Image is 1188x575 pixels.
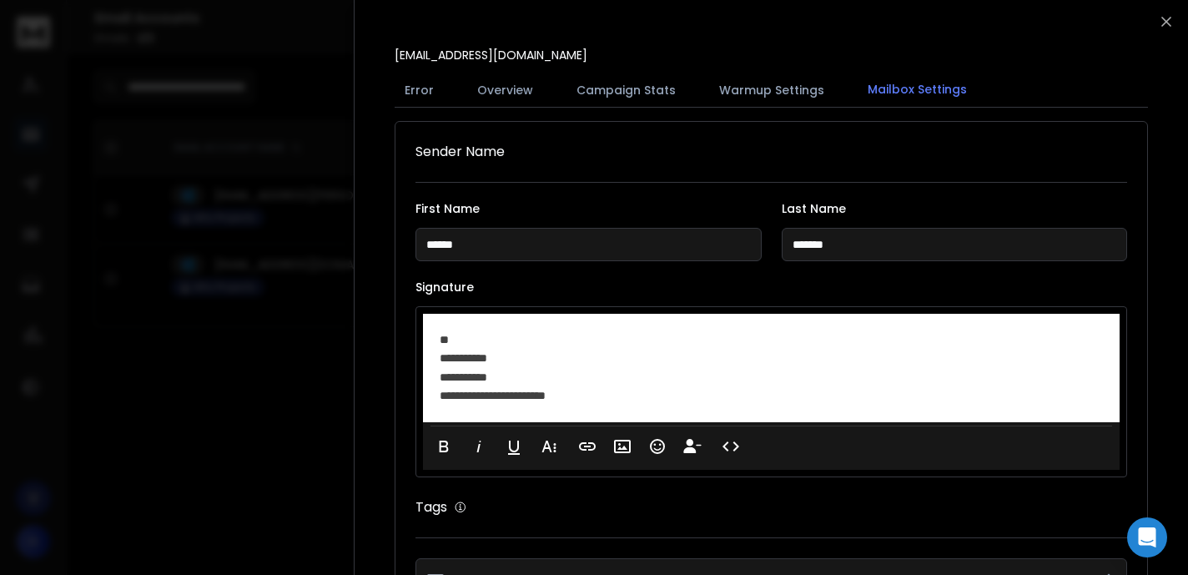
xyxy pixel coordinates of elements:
p: [EMAIL_ADDRESS][DOMAIN_NAME] [395,47,587,63]
button: Bold (⌘B) [428,430,460,463]
button: Italic (⌘I) [463,430,495,463]
button: Underline (⌘U) [498,430,530,463]
button: Insert Image (⌘P) [607,430,638,463]
label: Signature [415,281,1127,293]
button: Overview [467,72,543,108]
div: Open Intercom Messenger [1127,517,1167,557]
button: Insert Link (⌘K) [571,430,603,463]
button: Insert Unsubscribe Link [677,430,708,463]
button: Warmup Settings [709,72,834,108]
label: First Name [415,203,762,214]
button: Emoticons [642,430,673,463]
button: Code View [715,430,747,463]
label: Last Name [782,203,1128,214]
h1: Tags [415,497,447,517]
button: Campaign Stats [566,72,686,108]
h1: Sender Name [415,142,1127,162]
button: Mailbox Settings [858,71,977,109]
button: More Text [533,430,565,463]
button: Error [395,72,444,108]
